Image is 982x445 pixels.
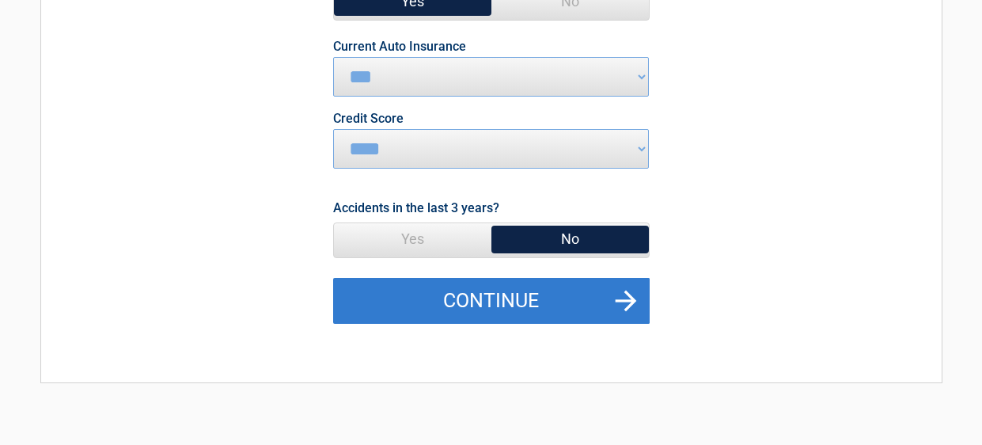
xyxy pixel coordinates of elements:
[491,223,649,255] span: No
[333,197,499,219] label: Accidents in the last 3 years?
[334,223,491,255] span: Yes
[333,278,650,324] button: Continue
[333,112,404,125] label: Credit Score
[333,40,466,53] label: Current Auto Insurance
